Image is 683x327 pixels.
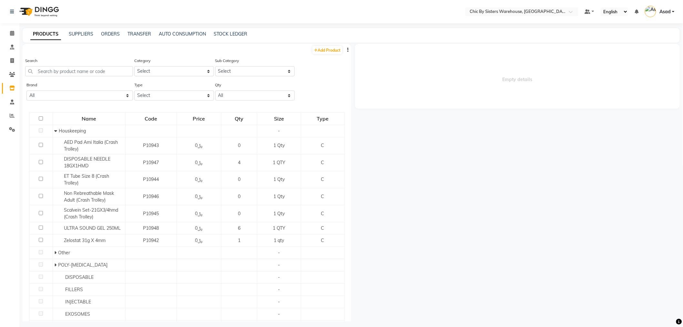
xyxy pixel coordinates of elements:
[312,46,342,54] a: Add Product
[143,194,159,199] span: P10946
[278,250,280,256] span: -
[238,211,240,216] span: 0
[273,225,285,231] span: 1 QTY
[16,3,61,21] img: logo
[321,211,324,216] span: C
[321,237,324,243] span: C
[195,225,203,231] span: ﷼0
[238,142,240,148] span: 0
[59,128,86,134] span: Houskeeping
[273,211,285,216] span: 1 Qty
[321,176,324,182] span: C
[64,139,118,152] span: AED Pad Ami Italia (Crash Trolley)
[64,190,114,203] span: Non Rebreathable Mask Adult (Crash Trolley)
[195,237,203,243] span: ﷼0
[258,113,300,124] div: Size
[64,156,110,169] span: DISPOSABLE NEEDLE 18GX1HMD
[64,207,118,220] span: Scalvein Set-21GX3/4hmd (Crash Trolley)
[215,58,239,64] label: Sub Category
[195,142,203,148] span: ﷼0
[238,194,240,199] span: 0
[278,287,280,292] span: -
[301,113,344,124] div: Type
[64,225,121,231] span: ULTRA SOUND GEL 250ML
[65,299,91,305] span: INJECTABLE
[64,237,106,243] span: Zelostat 31g X 4mm
[645,6,656,17] img: Asad
[195,176,203,182] span: ﷼0
[222,113,257,124] div: Qty
[159,31,206,37] a: AUTO CONSUMPTION
[273,194,285,199] span: 1 Qty
[58,262,107,268] span: POLY-[MEDICAL_DATA]
[143,176,159,182] span: P10944
[195,160,203,165] span: ﷼0
[355,44,680,109] span: Empty details
[65,274,94,280] span: DISPOSABLE
[143,160,159,165] span: P10947
[143,237,159,243] span: P10942
[274,237,284,243] span: 1 qty
[195,194,203,199] span: ﷼0
[143,225,159,231] span: P10948
[54,262,58,268] span: Expand Row
[278,299,280,305] span: -
[101,31,120,37] a: ORDERS
[215,82,221,88] label: Qty
[53,113,125,124] div: Name
[54,128,59,134] span: Collapse Row
[278,128,280,134] span: -
[238,225,240,231] span: 6
[273,176,285,182] span: 1 Qty
[321,225,324,231] span: C
[64,173,109,186] span: ET Tube Size 8 (Crash Trolley)
[321,194,324,199] span: C
[127,31,151,37] a: TRANSFER
[659,8,671,15] span: Asad
[273,142,285,148] span: 1 Qty
[26,82,37,88] label: Brand
[321,142,324,148] span: C
[238,176,240,182] span: 0
[195,211,203,216] span: ﷼0
[65,311,90,317] span: EXOSOMES
[69,31,93,37] a: SUPPLIERS
[58,250,70,256] span: Other
[143,211,159,216] span: P10945
[278,274,280,280] span: -
[321,160,324,165] span: C
[238,237,240,243] span: 1
[25,58,37,64] label: Search
[278,311,280,317] span: -
[214,31,247,37] a: STOCK LEDGER
[273,160,285,165] span: 1 QTY
[143,142,159,148] span: P10943
[238,160,240,165] span: 4
[54,250,58,256] span: Expand Row
[177,113,221,124] div: Price
[134,58,150,64] label: Category
[30,28,61,40] a: PRODUCTS
[25,66,133,76] input: Search by product name or code
[278,262,280,268] span: -
[65,287,83,292] span: FILLERS
[134,82,143,88] label: Type
[126,113,177,124] div: Code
